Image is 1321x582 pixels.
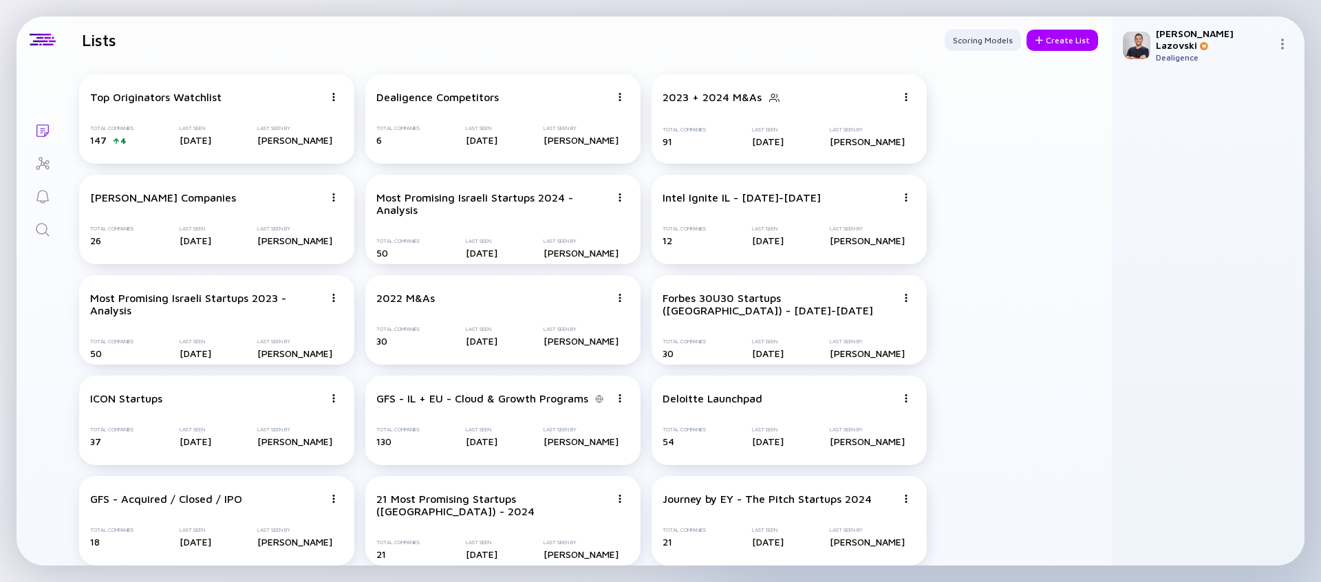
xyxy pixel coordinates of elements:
div: [PERSON_NAME] [257,134,332,146]
div: Last Seen [466,238,497,244]
div: Dealigence Competitors [376,91,499,103]
div: Journey by EY - The Pitch Startups 2024 [663,493,872,505]
div: Last Seen By [544,238,619,244]
div: [PERSON_NAME] [544,335,619,347]
div: Total Companies [90,338,133,345]
div: GFS - Acquired / Closed / IPO [90,493,242,505]
div: [DATE] [752,235,784,246]
img: Menu [902,394,910,402]
div: Total Companies [376,539,420,546]
div: [PERSON_NAME] [830,347,905,359]
div: [PERSON_NAME] [257,235,332,246]
div: [PERSON_NAME] [830,536,905,548]
span: 18 [90,536,100,548]
a: Investor Map [17,146,68,179]
div: Last Seen [180,527,211,533]
div: GFS - IL + EU - Cloud & Growth Programs [376,392,588,405]
span: 50 [376,247,388,259]
div: [PERSON_NAME] [257,536,332,548]
button: Scoring Models [945,30,1021,51]
div: [PERSON_NAME] [830,136,905,147]
img: Menu [902,294,910,302]
div: [PERSON_NAME] [257,435,332,447]
div: Total Companies [376,427,420,433]
div: Most Promising Israeli Startups 2024 - Analysis [376,191,610,216]
div: Total Companies [90,125,133,131]
div: [DATE] [180,347,211,359]
div: Total Companies [376,326,420,332]
span: 50 [90,347,102,359]
div: Total Companies [663,338,706,345]
div: [PERSON_NAME] [544,247,619,259]
div: Last Seen By [257,427,332,433]
div: Intel Ignite IL - [DATE]-[DATE] [663,191,821,204]
img: Menu [902,193,910,202]
img: Menu [616,93,624,101]
img: Menu [330,294,338,302]
div: Last Seen By [544,539,619,546]
div: Last Seen [752,527,784,533]
a: Lists [17,113,68,146]
span: 54 [663,435,674,447]
button: Create List [1027,30,1098,51]
div: Total Companies [376,238,420,244]
div: Last Seen By [830,127,905,133]
div: [PERSON_NAME] Companies [90,191,236,204]
div: ICON Startups [90,392,162,405]
span: 30 [663,347,674,359]
div: 2022 M&As [376,292,435,304]
div: [PERSON_NAME] Lazovski [1156,28,1271,51]
span: 26 [90,235,101,246]
div: Last Seen [752,338,784,345]
span: 130 [376,435,391,447]
div: Last Seen By [544,427,619,433]
span: 6 [376,134,382,146]
div: Top Originators Watchlist [90,91,222,103]
div: Last Seen By [257,226,332,232]
span: 147 [90,134,107,146]
div: [PERSON_NAME] [257,347,332,359]
span: 21 [663,536,672,548]
div: Total Companies [663,527,706,533]
div: Last Seen By [257,125,332,131]
div: Last Seen [466,427,497,433]
div: Deloitte Launchpad [663,392,762,405]
img: Menu [616,193,624,202]
img: Menu [330,193,338,202]
img: Menu [616,294,624,302]
img: Menu [330,495,338,503]
img: Adam Profile Picture [1123,32,1150,59]
div: Total Companies [90,427,133,433]
div: [DATE] [180,235,211,246]
a: Search [17,212,68,245]
div: Last Seen By [830,427,905,433]
div: Total Companies [663,427,706,433]
div: Last Seen By [544,125,619,131]
div: [DATE] [466,548,497,560]
div: [PERSON_NAME] [544,548,619,560]
div: [DATE] [752,136,784,147]
div: Last Seen By [544,326,619,332]
div: [DATE] [752,347,784,359]
div: Last Seen [752,127,784,133]
div: [DATE] [752,435,784,447]
div: Last Seen By [257,527,332,533]
div: [DATE] [466,435,497,447]
div: [DATE] [180,435,211,447]
div: [DATE] [466,335,497,347]
div: [DATE] [466,247,497,259]
div: [DATE] [752,536,784,548]
div: Last Seen [466,125,497,131]
div: 2023 + 2024 M&As [663,91,762,103]
div: Total Companies [376,125,420,131]
div: Total Companies [663,226,706,232]
img: Menu [330,93,338,101]
img: Menu [330,394,338,402]
img: Menu [902,495,910,503]
span: 30 [376,335,387,347]
img: Menu [616,495,624,503]
div: 4 [120,136,127,146]
div: Last Seen [180,338,211,345]
span: 37 [90,435,101,447]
